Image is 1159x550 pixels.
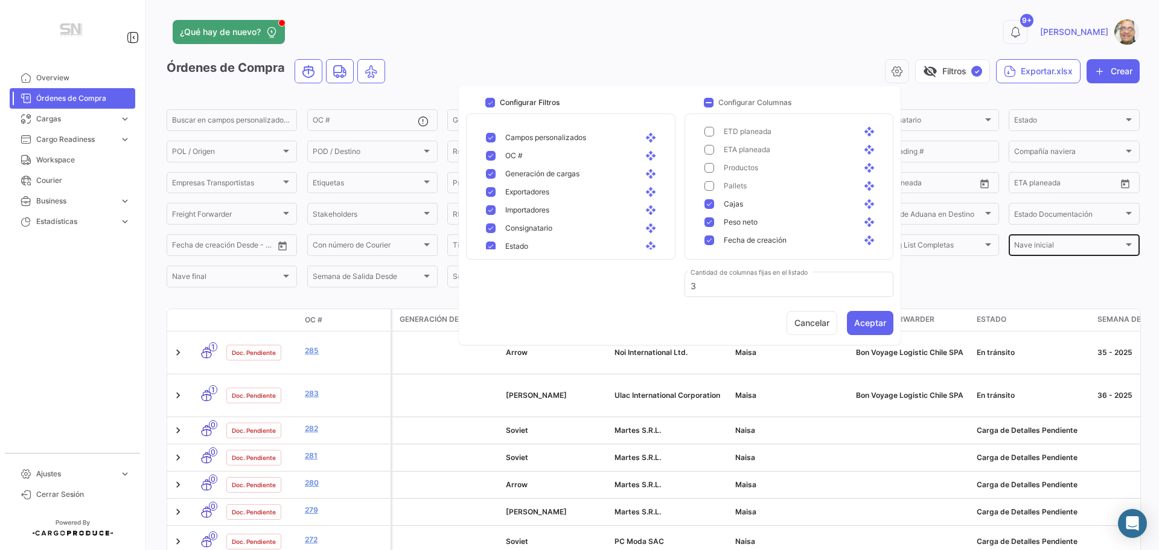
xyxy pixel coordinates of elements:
[971,66,982,77] span: ✓
[615,391,720,400] span: Ulac International Corporation
[505,132,586,143] span: Campos personalizados
[506,507,567,516] span: Piero Butti
[505,168,579,179] span: Generación de cargas
[506,348,528,357] span: Arrow
[864,217,878,228] mat-icon: open_with
[172,479,184,491] a: Expand/Collapse Row
[36,175,130,186] span: Courier
[36,489,130,500] span: Cerrar Sesión
[358,60,385,83] button: Air
[120,216,130,227] span: expand_more
[209,531,217,540] span: 0
[977,507,1088,517] div: Carga de Detalles Pendiente
[209,342,217,351] span: 1
[977,536,1088,547] div: Carga de Detalles Pendiente
[864,162,878,173] mat-icon: open_with
[1116,174,1134,193] button: Open calendar
[1014,118,1123,126] span: Estado
[202,243,251,251] input: Hasta
[305,534,386,545] a: 272
[724,126,771,137] span: ETD planeada
[1014,243,1123,251] span: Nave inicial
[735,537,755,546] span: Naisa
[724,162,758,173] span: Productos
[42,14,103,48] img: Manufactura+Logo.png
[615,453,661,462] span: Martes S.R.L.
[645,223,660,234] mat-icon: open_with
[120,114,130,124] span: expand_more
[300,310,391,330] datatable-header-cell: OC #
[856,348,963,357] span: Bon Voyage Logistic Chile SPA
[915,59,990,83] button: visibility_offFiltros✓
[36,216,115,227] span: Estadísticas
[172,181,281,189] span: Empresas Transportistas
[864,235,878,246] mat-icon: open_with
[305,505,386,516] a: 279
[232,507,276,517] span: Doc. Pendiente
[977,479,1088,490] div: Carga de Detalles Pendiente
[305,345,386,356] a: 285
[453,181,561,189] span: Producto / SKU
[977,390,1088,401] div: En tránsito
[36,468,115,479] span: Ajustes
[615,507,661,516] span: Martes S.R.L.
[453,274,561,283] span: Semana de Salida Hasta
[615,537,664,546] span: PC Moda SAC
[36,114,115,124] span: Cargas
[172,424,184,436] a: Expand/Collapse Row
[305,315,322,325] span: OC #
[180,26,261,38] span: ¿Qué hay de nuevo?
[735,391,756,400] span: Maisa
[232,391,276,400] span: Doc. Pendiente
[172,536,184,548] a: Expand/Collapse Row
[724,199,743,209] span: Cajas
[400,314,492,325] span: Generación de cargas
[209,385,217,394] span: 1
[645,168,660,179] mat-icon: open_with
[856,391,963,400] span: Bon Voyage Logistic Chile SPA
[172,149,281,158] span: POL / Origen
[453,118,561,126] span: Generación de cargas
[172,274,281,283] span: Nave final
[172,506,184,518] a: Expand/Collapse Row
[1014,149,1123,158] span: Compañía naviera
[735,507,756,516] span: Maisa
[1118,509,1147,538] div: Abrir Intercom Messenger
[10,88,135,109] a: Órdenes de Compra
[645,150,660,161] mat-icon: open_with
[305,450,386,461] a: 281
[864,181,878,191] mat-icon: open_with
[505,205,549,216] span: Importadores
[505,187,549,197] span: Exportadores
[874,118,983,126] span: Consignatario
[36,72,130,83] span: Overview
[173,20,285,44] button: ¿Qué hay de nuevo?
[313,181,421,189] span: Etiquetas
[172,347,184,359] a: Expand/Collapse Row
[453,211,474,220] input: Desde
[232,537,276,546] span: Doc. Pendiente
[977,425,1088,436] div: Carga de Detalles Pendiente
[735,480,756,489] span: Maisa
[453,243,561,251] span: Tiene Cargas
[313,243,421,251] span: Con número de Courier
[232,348,276,357] span: Doc. Pendiente
[977,347,1088,358] div: En tránsito
[923,64,937,78] span: visibility_off
[506,480,528,489] span: Arrow
[209,502,217,511] span: 0
[645,187,660,197] mat-icon: open_with
[36,93,130,104] span: Órdenes de Compra
[222,315,300,325] datatable-header-cell: Estado Doc.
[172,389,184,401] a: Expand/Collapse Row
[506,537,528,546] span: Soviet
[787,311,837,335] button: Cancelar
[724,144,770,155] span: ETA planeada
[120,468,130,479] span: expand_more
[735,348,756,357] span: Maisa
[506,391,567,400] span: Van Heusen
[1040,26,1108,38] span: [PERSON_NAME]
[313,149,421,158] span: POD / Destino
[977,314,1006,325] span: Estado
[1114,19,1140,45] img: Captura.PNG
